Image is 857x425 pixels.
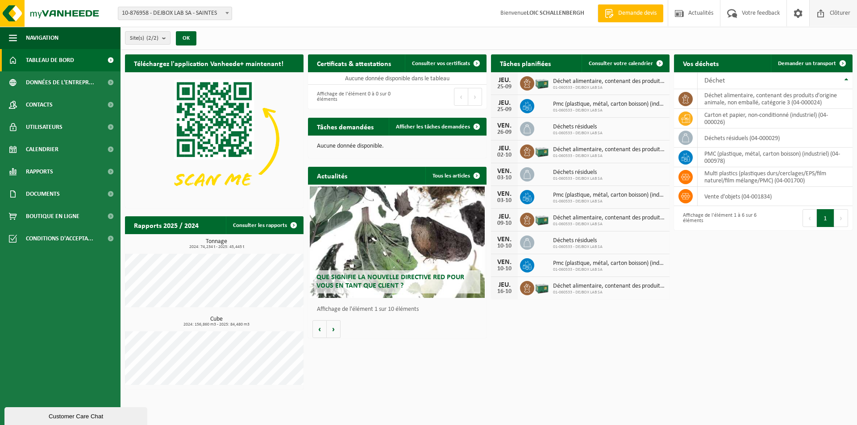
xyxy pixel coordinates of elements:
[534,280,549,295] img: PB-LB-0680-HPE-GN-01
[553,283,665,290] span: Déchet alimentaire, contenant des produits d'origine animale, non emballé, catég...
[495,99,513,107] div: JEU.
[129,316,304,327] h3: Cube
[553,260,665,267] span: Pmc (plastique, métal, carton boisson) (industriel)
[678,208,759,228] div: Affichage de l'élément 1 à 6 sur 6 éléments
[495,213,513,220] div: JEU.
[26,227,93,250] span: Conditions d'accepta...
[527,10,584,17] strong: LOIC SCHALLENBERGH
[129,245,304,249] span: 2024: 74,234 t - 2025: 45,445 t
[495,281,513,289] div: JEU.
[405,54,486,72] a: Consulter vos certificats
[553,237,603,244] span: Déchets résiduels
[495,190,513,198] div: VEN.
[146,35,158,41] count: (2/2)
[491,54,560,72] h2: Tâches planifiées
[495,236,513,243] div: VEN.
[698,128,853,148] td: déchets résiduels (04-000029)
[125,72,304,206] img: Download de VHEPlus App
[698,148,853,167] td: PMC (plastique, métal, carton boisson) (industriel) (04-000978)
[495,168,513,175] div: VEN.
[698,89,853,109] td: déchet alimentaire, contenant des produits d'origine animale, non emballé, catégorie 3 (04-000024)
[553,267,665,272] span: 01-060533 - DEJBOX LAB SA
[26,71,94,94] span: Données de l'entrepr...
[130,32,158,45] span: Site(s)
[553,146,665,153] span: Déchet alimentaire, contenant des produits d'origine animale, non emballé, catég...
[129,239,304,249] h3: Tonnage
[495,77,513,84] div: JEU.
[674,54,728,72] h2: Vos déchets
[226,216,303,234] a: Consulter les rapports
[495,259,513,266] div: VEN.
[396,124,470,130] span: Afficher les tâches demandées
[704,77,725,84] span: Déchet
[553,124,603,131] span: Déchets résiduels
[312,87,393,107] div: Affichage de l'élément 0 à 0 sur 0 éléments
[312,320,327,338] button: Vorige
[553,108,665,113] span: 01-060533 - DEJBOX LAB SA
[317,143,478,149] p: Aucune donnée disponible.
[495,145,513,152] div: JEU.
[553,290,665,295] span: 01-060533 - DEJBOX LAB SA
[317,306,482,313] p: Affichage de l'élément 1 sur 10 éléments
[176,31,196,45] button: OK
[553,199,665,204] span: 01-060533 - DEJBOX LAB SA
[308,118,383,135] h2: Tâches demandées
[495,129,513,136] div: 26-09
[316,274,464,289] span: Que signifie la nouvelle directive RED pour vous en tant que client ?
[468,88,482,106] button: Next
[553,101,665,108] span: Pmc (plastique, métal, carton boisson) (industriel)
[4,405,149,425] iframe: chat widget
[308,72,487,85] td: Aucune donnée disponible dans le tableau
[803,209,817,227] button: Previous
[454,88,468,106] button: Previous
[553,131,603,136] span: 01-060533 - DEJBOX LAB SA
[495,107,513,113] div: 25-09
[425,167,486,185] a: Tous les articles
[26,161,53,183] span: Rapports
[553,176,603,182] span: 01-060533 - DEJBOX LAB SA
[495,152,513,158] div: 02-10
[553,192,665,199] span: Pmc (plastique, métal, carton boisson) (industriel)
[534,211,549,227] img: PB-LB-0680-HPE-GN-01
[778,61,836,66] span: Demander un transport
[125,54,292,72] h2: Téléchargez l'application Vanheede+ maintenant!
[26,49,74,71] span: Tableau de bord
[698,187,853,206] td: vente d'objets (04-001834)
[582,54,669,72] a: Consulter votre calendrier
[495,220,513,227] div: 09-10
[125,216,208,234] h2: Rapports 2025 / 2024
[553,244,603,250] span: 01-060533 - DEJBOX LAB SA
[26,27,58,49] span: Navigation
[553,222,665,227] span: 01-060533 - DEJBOX LAB SA
[553,153,665,159] span: 01-060533 - DEJBOX LAB SA
[553,78,665,85] span: Déchet alimentaire, contenant des produits d'origine animale, non emballé, catég...
[495,266,513,272] div: 10-10
[389,118,486,136] a: Afficher les tâches demandées
[26,205,79,227] span: Boutique en ligne
[589,61,653,66] span: Consulter votre calendrier
[26,94,53,116] span: Contacts
[698,167,853,187] td: multi plastics (plastiques durs/cerclages/EPS/film naturel/film mélange/PMC) (04-001700)
[598,4,663,22] a: Demande devis
[495,198,513,204] div: 03-10
[495,122,513,129] div: VEN.
[553,215,665,222] span: Déchet alimentaire, contenant des produits d'origine animale, non emballé, catég...
[495,289,513,295] div: 16-10
[308,167,356,184] h2: Actualités
[698,109,853,128] td: carton et papier, non-conditionné (industriel) (04-000026)
[553,169,603,176] span: Déchets résiduels
[310,186,485,298] a: Que signifie la nouvelle directive RED pour vous en tant que client ?
[26,138,58,161] span: Calendrier
[534,143,549,158] img: PB-LB-0680-HPE-GN-01
[834,209,848,227] button: Next
[26,116,62,138] span: Utilisateurs
[26,183,60,205] span: Documents
[616,9,659,18] span: Demande devis
[412,61,470,66] span: Consulter vos certificats
[495,243,513,249] div: 10-10
[495,84,513,90] div: 25-09
[118,7,232,20] span: 10-876958 - DEJBOX LAB SA - SAINTES
[125,31,171,45] button: Site(s)(2/2)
